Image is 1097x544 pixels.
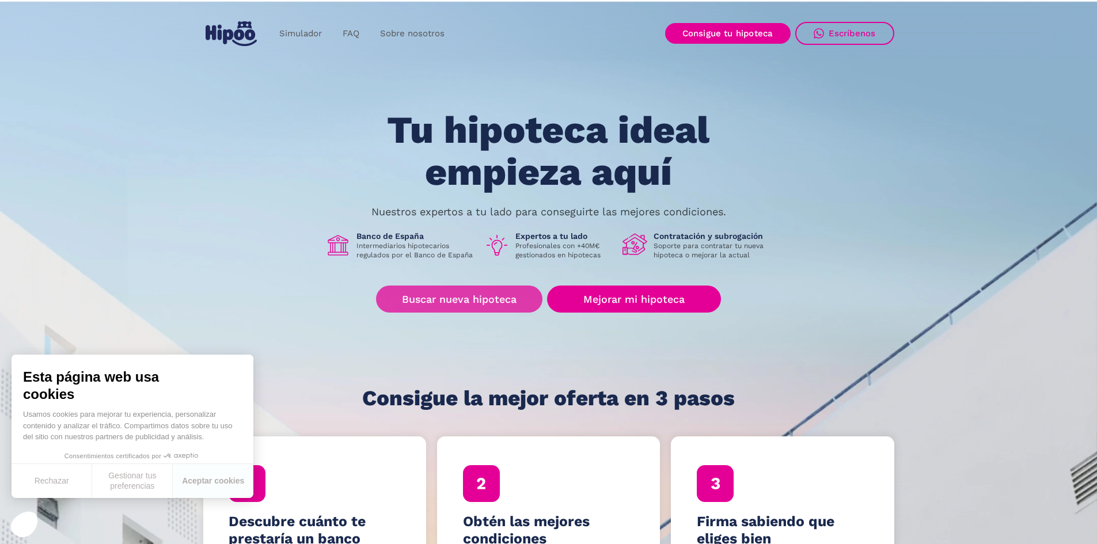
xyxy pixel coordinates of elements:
h1: Consigue la mejor oferta en 3 pasos [362,387,735,410]
a: Sobre nosotros [370,22,455,45]
h1: Tu hipoteca ideal empieza aquí [330,109,766,193]
a: Mejorar mi hipoteca [547,286,720,313]
h1: Contratación y subrogación [654,231,772,241]
a: home [203,17,260,51]
a: Simulador [269,22,332,45]
a: FAQ [332,22,370,45]
a: Consigue tu hipoteca [665,23,791,44]
h1: Expertos a tu lado [515,231,613,241]
a: Buscar nueva hipoteca [376,286,542,313]
p: Soporte para contratar tu nueva hipoteca o mejorar la actual [654,241,772,260]
h1: Banco de España [356,231,475,241]
div: Escríbenos [829,28,876,39]
p: Intermediarios hipotecarios regulados por el Banco de España [356,241,475,260]
a: Escríbenos [795,22,894,45]
p: Nuestros expertos a tu lado para conseguirte las mejores condiciones. [371,207,726,216]
p: Profesionales con +40M€ gestionados en hipotecas [515,241,613,260]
